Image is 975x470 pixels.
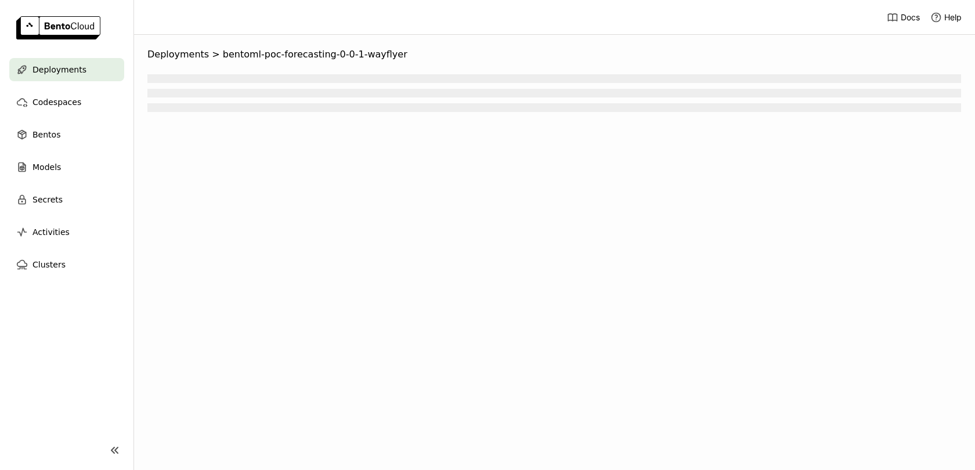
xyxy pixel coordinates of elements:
[32,258,66,272] span: Clusters
[944,12,962,23] span: Help
[32,128,60,142] span: Bentos
[9,91,124,114] a: Codespaces
[887,12,920,23] a: Docs
[32,160,61,174] span: Models
[9,156,124,179] a: Models
[32,193,63,207] span: Secrets
[147,49,209,60] span: Deployments
[930,12,962,23] div: Help
[9,188,124,211] a: Secrets
[9,220,124,244] a: Activities
[901,12,920,23] span: Docs
[9,58,124,81] a: Deployments
[32,225,70,239] span: Activities
[147,49,961,60] nav: Breadcrumbs navigation
[32,63,86,77] span: Deployments
[32,95,81,109] span: Codespaces
[16,16,100,39] img: logo
[209,49,223,60] span: >
[9,123,124,146] a: Bentos
[223,49,407,60] span: bentoml-poc-forecasting-0-0-1-wayflyer
[9,253,124,276] a: Clusters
